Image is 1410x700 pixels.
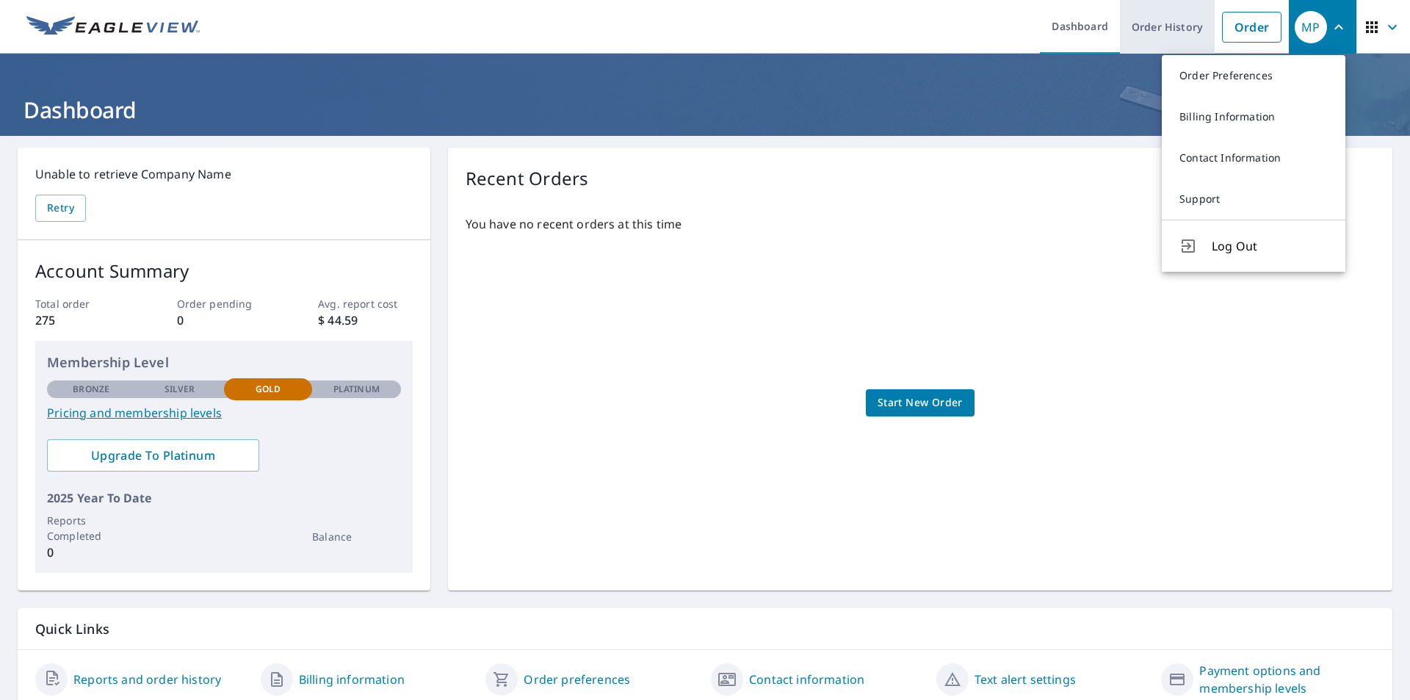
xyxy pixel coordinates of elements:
[524,671,630,688] a: Order preferences
[878,394,963,412] span: Start New Order
[35,195,86,222] button: Retry
[1162,55,1345,96] a: Order Preferences
[1162,137,1345,178] a: Contact Information
[318,296,412,311] p: Avg. report cost
[975,671,1076,688] a: Text alert settings
[749,671,864,688] a: Contact information
[35,620,1375,638] p: Quick Links
[26,16,200,38] img: EV Logo
[1199,662,1375,697] a: Payment options and membership levels
[35,311,129,329] p: 275
[177,311,271,329] p: 0
[59,447,247,463] span: Upgrade To Platinum
[1162,220,1345,272] button: Log Out
[866,389,975,416] a: Start New Order
[256,383,281,396] p: Gold
[47,439,259,472] a: Upgrade To Platinum
[47,489,401,507] p: 2025 Year To Date
[18,95,1392,125] h1: Dashboard
[73,671,221,688] a: Reports and order history
[1162,96,1345,137] a: Billing Information
[47,544,135,561] p: 0
[466,215,1375,233] p: You have no recent orders at this time
[35,258,413,284] p: Account Summary
[47,353,401,372] p: Membership Level
[47,199,74,217] span: Retry
[164,383,195,396] p: Silver
[73,383,109,396] p: Bronze
[35,296,129,311] p: Total order
[177,296,271,311] p: Order pending
[312,529,400,544] p: Balance
[1162,178,1345,220] a: Support
[1295,11,1327,43] div: MP
[333,383,380,396] p: Platinum
[47,513,135,544] p: Reports Completed
[35,165,413,183] p: Unable to retrieve Company Name
[466,165,589,192] p: Recent Orders
[299,671,405,688] a: Billing information
[318,311,412,329] p: $ 44.59
[1222,12,1281,43] a: Order
[1212,237,1328,255] span: Log Out
[47,404,401,422] a: Pricing and membership levels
